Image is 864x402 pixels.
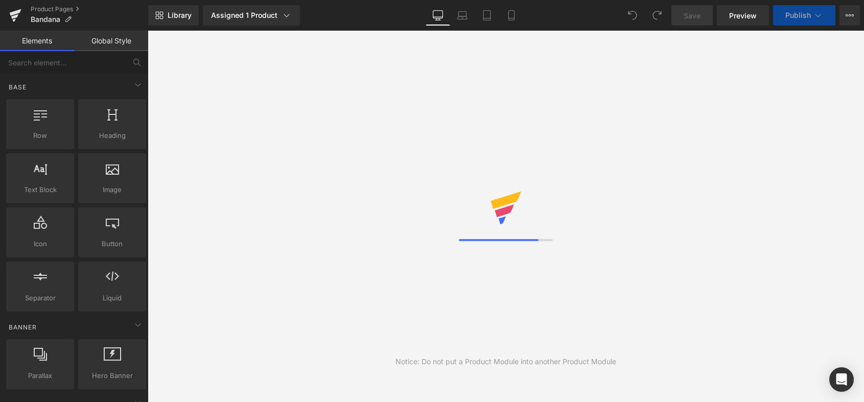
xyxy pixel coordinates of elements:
span: Publish [785,11,811,19]
a: Laptop [450,5,475,26]
button: Undo [622,5,643,26]
span: Banner [8,322,38,332]
a: Preview [717,5,769,26]
span: Save [684,10,700,21]
span: Base [8,82,28,92]
span: Text Block [9,184,71,195]
a: Tablet [475,5,499,26]
div: Notice: Do not put a Product Module into another Product Module [395,356,616,367]
div: Open Intercom Messenger [829,367,854,392]
span: Image [81,184,143,195]
span: Liquid [81,293,143,303]
a: New Library [148,5,199,26]
span: Parallax [9,370,71,381]
span: Library [168,11,192,20]
span: Heading [81,130,143,141]
span: Button [81,239,143,249]
a: Product Pages [31,5,148,13]
button: More [839,5,860,26]
span: Bandana [31,15,60,23]
a: Mobile [499,5,524,26]
div: Assigned 1 Product [211,10,292,20]
button: Publish [773,5,835,26]
button: Redo [647,5,667,26]
span: Row [9,130,71,141]
a: Global Style [74,31,148,51]
a: Desktop [426,5,450,26]
span: Icon [9,239,71,249]
span: Separator [9,293,71,303]
span: Hero Banner [81,370,143,381]
span: Preview [729,10,757,21]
